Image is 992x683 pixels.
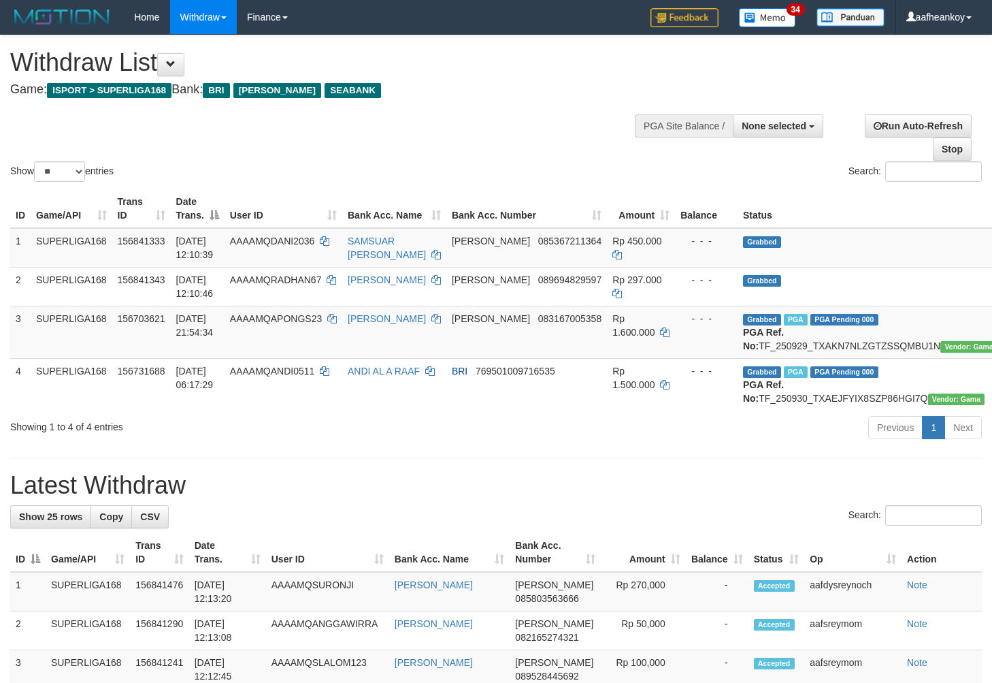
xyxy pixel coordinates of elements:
[130,533,189,572] th: Trans ID: activate to sort column ascending
[31,267,112,306] td: SUPERLIGA168
[612,366,655,390] span: Rp 1.500.000
[34,161,85,182] select: Showentries
[742,121,806,131] span: None selected
[907,579,927,590] a: Note
[10,267,31,306] td: 2
[902,533,982,572] th: Action
[515,593,578,604] span: Copy 085803563666 to clipboard
[743,379,784,404] b: PGA Ref. No:
[612,313,655,338] span: Rp 1.600.000
[885,161,982,182] input: Search:
[118,366,165,377] span: 156731688
[680,234,732,248] div: - - -
[112,189,171,228] th: Trans ID: activate to sort column ascending
[933,138,972,161] a: Stop
[754,619,795,631] span: Accepted
[784,366,808,378] span: Marked by aafromsomean
[189,611,266,650] td: [DATE] 12:13:08
[452,274,530,285] span: [PERSON_NAME]
[266,533,389,572] th: User ID: activate to sort column ascending
[348,366,420,377] a: ANDI AL A RAAF
[515,657,593,668] span: [PERSON_NAME]
[848,505,982,526] label: Search:
[680,364,732,378] div: - - -
[650,8,718,27] img: Feedback.jpg
[865,114,972,138] a: Run Auto-Refresh
[675,189,738,228] th: Balance
[810,366,878,378] span: PGA Pending
[10,415,403,434] div: Showing 1 to 4 of 4 entries
[46,572,130,611] td: SUPERLIGA168
[46,533,130,572] th: Game/API: activate to sort column ascending
[754,580,795,592] span: Accepted
[452,313,530,324] span: [PERSON_NAME]
[10,7,114,27] img: MOTION_logo.png
[266,611,389,650] td: AAAAMQANGGAWIRRA
[266,572,389,611] td: AAAAMQSURONJI
[395,618,473,629] a: [PERSON_NAME]
[601,572,685,611] td: Rp 270,000
[848,161,982,182] label: Search:
[31,306,112,358] td: SUPERLIGA168
[810,314,878,325] span: PGA Pending
[733,114,823,138] button: None selected
[230,274,322,285] span: AAAAMQRADHAN67
[804,533,902,572] th: Op: activate to sort column ascending
[743,314,781,325] span: Grabbed
[515,579,593,590] span: [PERSON_NAME]
[130,611,189,650] td: 156841290
[31,228,112,268] td: SUPERLIGA168
[538,274,601,285] span: Copy 089694829597 to clipboard
[743,275,781,287] span: Grabbed
[189,572,266,611] td: [DATE] 12:13:20
[176,274,214,299] span: [DATE] 12:10:46
[47,83,171,98] span: ISPORT > SUPERLIGA168
[348,313,426,324] a: [PERSON_NAME]
[99,511,123,522] span: Copy
[680,312,732,325] div: - - -
[446,189,607,228] th: Bank Acc. Number: activate to sort column ascending
[203,83,229,98] span: BRI
[189,533,266,572] th: Date Trans.: activate to sort column ascending
[739,8,796,27] img: Button%20Memo.svg
[686,572,748,611] td: -
[10,572,46,611] td: 1
[118,274,165,285] span: 156841343
[10,505,91,528] a: Show 25 rows
[601,611,685,650] td: Rp 50,000
[395,657,473,668] a: [PERSON_NAME]
[118,236,165,247] span: 156841333
[607,189,675,228] th: Amount: activate to sort column ascending
[686,533,748,572] th: Balance: activate to sort column ascending
[944,416,982,439] a: Next
[230,313,322,324] span: AAAAMQAPONGS23
[10,358,31,411] td: 4
[907,618,927,629] a: Note
[922,416,945,439] a: 1
[233,83,321,98] span: [PERSON_NAME]
[743,366,781,378] span: Grabbed
[10,83,648,97] h4: Game: Bank:
[612,236,661,247] span: Rp 450.000
[31,189,112,228] th: Game/API: activate to sort column ascending
[31,358,112,411] td: SUPERLIGA168
[10,611,46,650] td: 2
[784,314,808,325] span: Marked by aafchhiseyha
[10,161,114,182] label: Show entries
[131,505,169,528] a: CSV
[816,8,884,27] img: panduan.png
[680,273,732,287] div: - - -
[230,236,315,247] span: AAAAMQDANI2036
[452,236,530,247] span: [PERSON_NAME]
[754,658,795,669] span: Accepted
[130,572,189,611] td: 156841476
[348,274,426,285] a: [PERSON_NAME]
[171,189,225,228] th: Date Trans.: activate to sort column descending
[10,189,31,228] th: ID
[225,189,342,228] th: User ID: activate to sort column ascending
[538,313,601,324] span: Copy 083167005358 to clipboard
[804,611,902,650] td: aafsreymom
[868,416,923,439] a: Previous
[389,533,510,572] th: Bank Acc. Name: activate to sort column ascending
[510,533,601,572] th: Bank Acc. Number: activate to sort column ascending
